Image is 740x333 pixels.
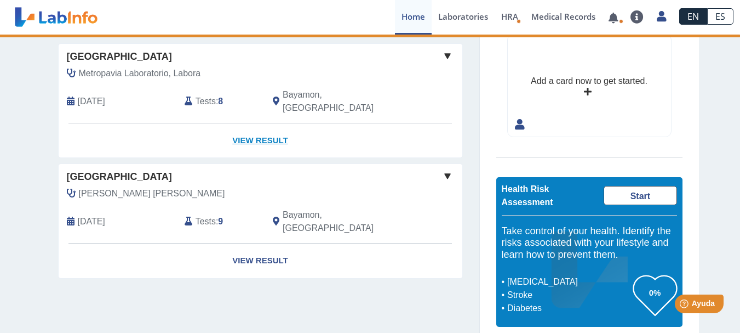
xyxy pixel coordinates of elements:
[504,289,633,302] li: Stroke
[502,184,553,207] span: Health Risk Assessment
[531,75,647,88] div: Add a card now to get started.
[78,215,105,228] span: 2023-07-11
[67,170,172,184] span: [GEOGRAPHIC_DATA]
[604,186,676,205] a: Start
[196,95,216,108] span: Tests
[283,208,404,235] span: Bayamon, PR
[176,88,265,115] div: :
[504,275,633,289] li: [MEDICAL_DATA]
[176,208,265,235] div: :
[502,225,677,261] h5: Take control of your health. Identify the risks associated with your lifestyle and learn how to p...
[67,49,172,64] span: [GEOGRAPHIC_DATA]
[79,187,225,200] span: Valentin Malave, Edwin
[504,302,633,315] li: Diabetes
[78,95,105,108] span: 2025-08-22
[59,123,462,158] a: View Result
[283,88,404,115] span: Bayamon, PR
[218,97,223,106] b: 8
[79,67,201,80] span: Metropavia Laboratorio, Labora
[196,215,216,228] span: Tests
[633,286,677,300] h3: 0%
[643,290,728,321] iframe: Help widget launcher
[501,11,518,22] span: HRA
[630,191,650,201] span: Start
[59,244,462,278] a: View Result
[218,217,223,226] b: 9
[707,8,733,25] a: ES
[679,8,707,25] a: EN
